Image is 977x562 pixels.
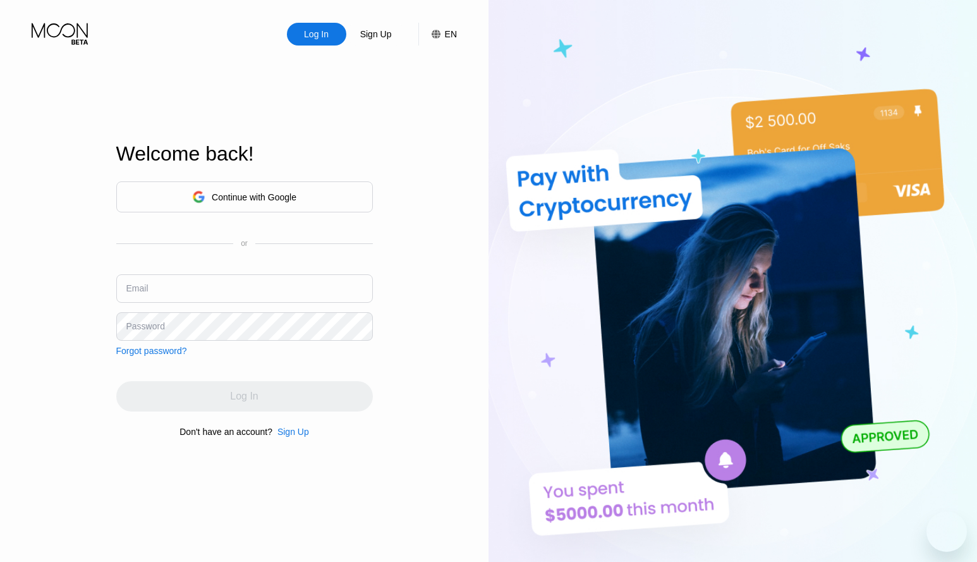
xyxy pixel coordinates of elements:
[287,23,346,46] div: Log In
[212,192,296,202] div: Continue with Google
[126,321,165,331] div: Password
[116,181,373,212] div: Continue with Google
[277,427,309,437] div: Sign Up
[445,29,457,39] div: EN
[126,283,149,293] div: Email
[418,23,457,46] div: EN
[346,23,406,46] div: Sign Up
[116,346,187,356] div: Forgot password?
[303,28,330,40] div: Log In
[241,239,248,248] div: or
[272,427,309,437] div: Sign Up
[116,142,373,166] div: Welcome back!
[359,28,393,40] div: Sign Up
[179,427,272,437] div: Don't have an account?
[926,511,967,552] iframe: Button to launch messaging window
